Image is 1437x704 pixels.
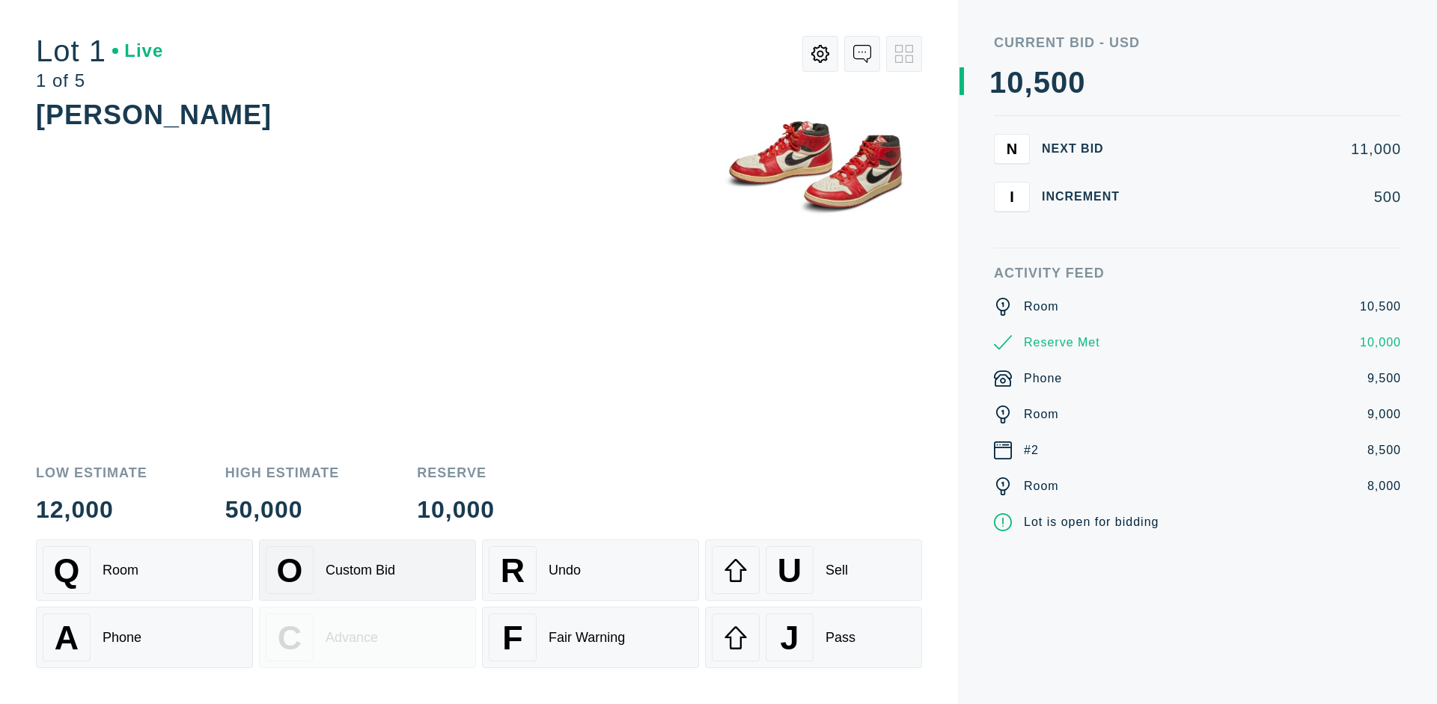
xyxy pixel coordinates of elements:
div: 50,000 [225,498,340,521]
div: 12,000 [36,498,147,521]
div: Current Bid - USD [994,36,1401,49]
span: A [55,619,79,657]
button: QRoom [36,539,253,601]
div: Reserve Met [1024,334,1100,352]
span: J [780,619,799,657]
div: 8,000 [1367,477,1401,495]
div: 1 of 5 [36,72,163,90]
button: USell [705,539,922,601]
button: FFair Warning [482,607,699,668]
div: 5 [1034,67,1051,97]
div: 11,000 [1144,141,1401,156]
span: Q [54,551,80,590]
div: Custom Bid [326,563,395,578]
div: 1 [989,67,1007,97]
div: Undo [549,563,581,578]
div: Lot 1 [36,36,163,66]
span: F [502,619,522,657]
span: I [1010,188,1014,205]
div: Room [1024,405,1059,423]
div: 500 [1144,189,1401,204]
div: 10,500 [1360,298,1401,316]
div: Increment [1042,191,1132,203]
button: OCustom Bid [259,539,476,601]
div: Room [103,563,138,578]
div: Room [1024,298,1059,316]
div: 10,000 [1360,334,1401,352]
div: High Estimate [225,466,340,480]
div: Reserve [417,466,495,480]
button: N [994,134,1030,164]
div: Pass [826,630,855,646]
div: #2 [1024,441,1039,459]
span: R [501,551,525,590]
div: 8,500 [1367,441,1401,459]
span: O [277,551,303,590]
span: C [278,619,302,657]
div: 9,000 [1367,405,1401,423]
div: [PERSON_NAME] [36,100,272,130]
span: U [778,551,802,590]
div: , [1025,67,1034,367]
button: CAdvance [259,607,476,668]
div: Low Estimate [36,466,147,480]
div: Fair Warning [549,630,625,646]
button: I [994,182,1030,212]
div: 0 [1068,67,1085,97]
div: 10,000 [417,498,495,521]
div: 9,500 [1367,370,1401,388]
button: JPass [705,607,922,668]
div: Next Bid [1042,143,1132,155]
div: 0 [1007,67,1024,97]
div: 0 [1051,67,1068,97]
button: RUndo [482,539,699,601]
div: Phone [103,630,141,646]
div: Live [112,42,163,60]
div: Activity Feed [994,266,1401,280]
div: Room [1024,477,1059,495]
div: Lot is open for bidding [1024,513,1159,531]
button: APhone [36,607,253,668]
div: Phone [1024,370,1062,388]
div: Sell [826,563,848,578]
span: N [1007,140,1017,157]
div: Advance [326,630,378,646]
